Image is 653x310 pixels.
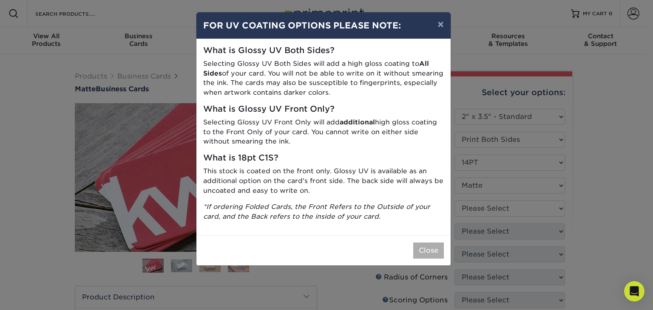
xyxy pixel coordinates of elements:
[340,118,375,126] strong: additional
[203,59,429,77] strong: All Sides
[624,281,644,302] div: Open Intercom Messenger
[431,12,450,36] button: ×
[203,203,430,220] i: *If ordering Folded Cards, the Front Refers to the Outside of your card, and the Back refers to t...
[203,59,444,98] p: Selecting Glossy UV Both Sides will add a high gloss coating to of your card. You will not be abl...
[203,118,444,147] p: Selecting Glossy UV Front Only will add high gloss coating to the Front Only of your card. You ca...
[203,46,444,56] h5: What is Glossy UV Both Sides?
[203,166,444,195] p: This stock is coated on the front only. Glossy UV is available as an additional option on the car...
[203,104,444,114] h5: What is Glossy UV Front Only?
[203,153,444,163] h5: What is 18pt C1S?
[203,19,444,32] h4: FOR UV COATING OPTIONS PLEASE NOTE:
[413,242,444,259] button: Close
